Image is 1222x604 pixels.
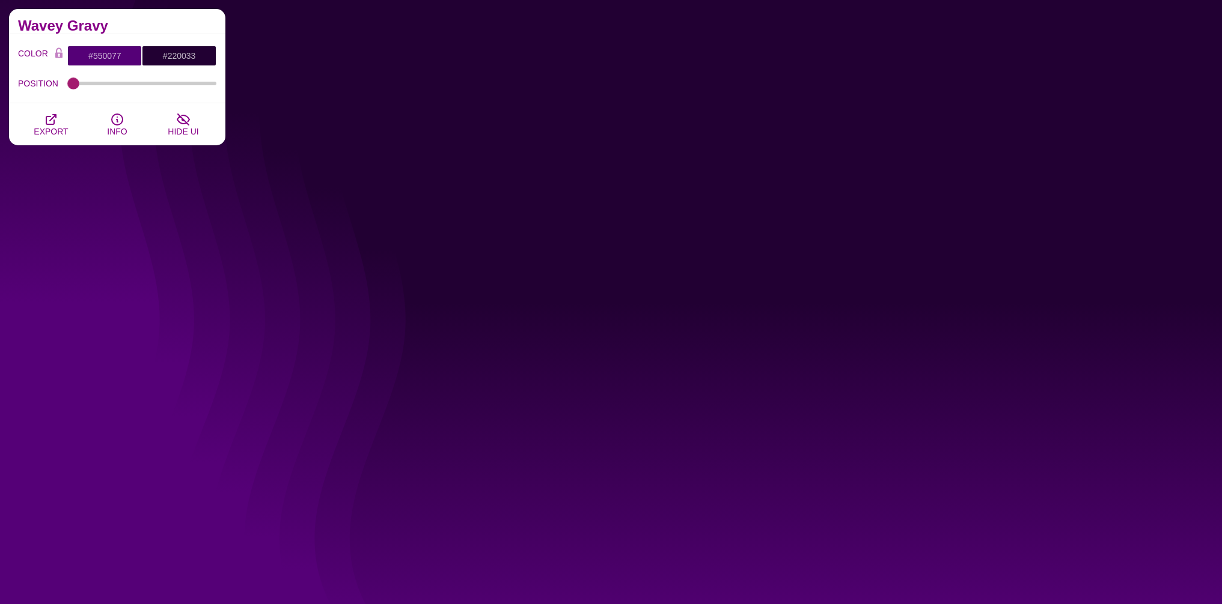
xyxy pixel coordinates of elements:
[107,127,127,136] span: INFO
[34,127,68,136] span: EXPORT
[168,127,198,136] span: HIDE UI
[84,103,150,145] button: INFO
[150,103,216,145] button: HIDE UI
[50,46,68,62] button: Color Lock
[18,46,50,66] label: COLOR
[18,76,68,91] label: POSITION
[18,21,216,31] h2: Wavey Gravy
[18,103,84,145] button: EXPORT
